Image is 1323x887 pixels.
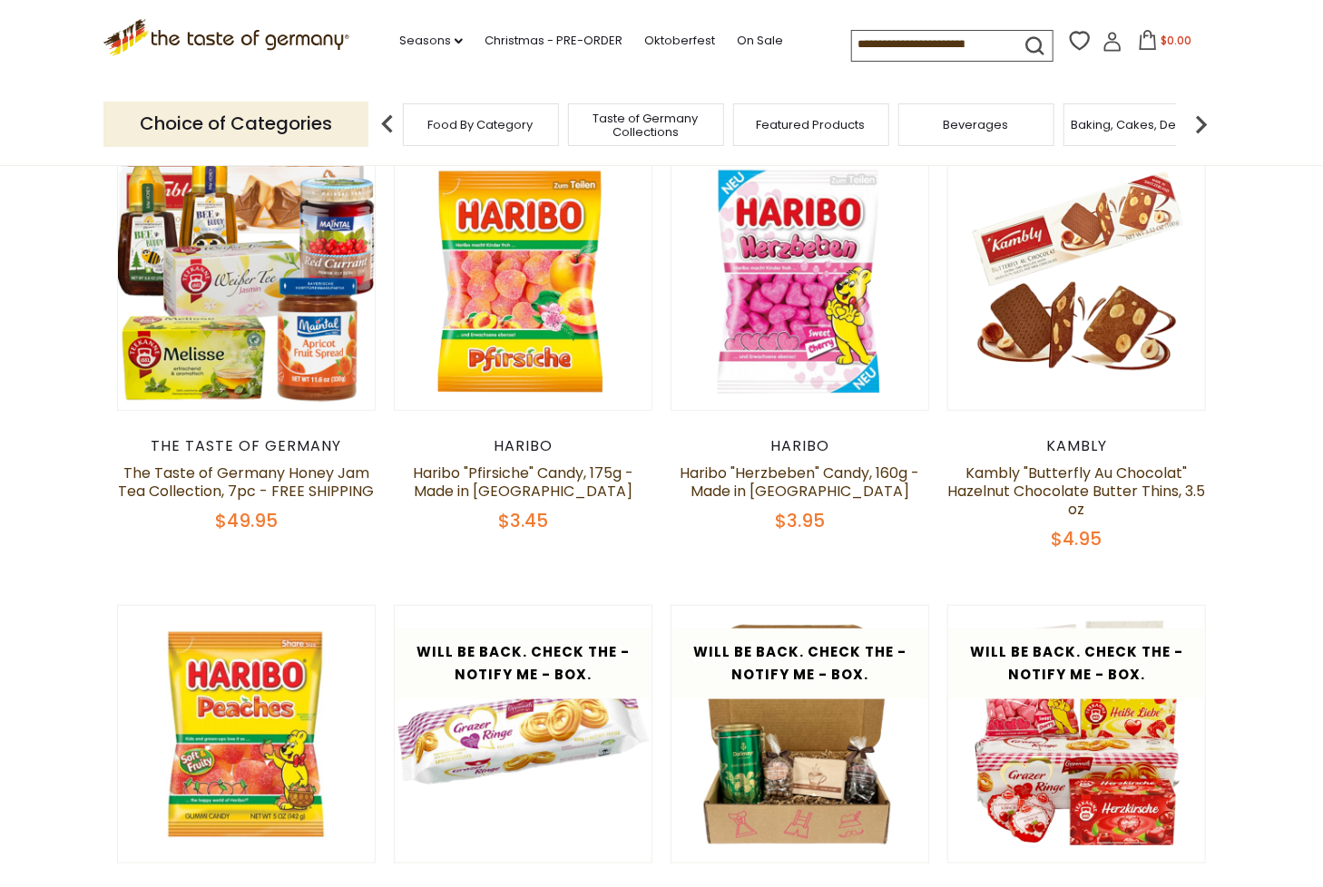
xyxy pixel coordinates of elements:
[498,508,548,533] span: $3.45
[671,153,928,410] img: Haribo "Herzbeben" Candy, 160g - Made in Germany
[944,118,1009,132] a: Beverages
[118,606,375,863] img: Haribo Peaches Gummies in Bag - 5 oz.
[948,153,1205,410] img: Kambly "Butterfly Au Chocolat" Hazelnut Chocolate Butter Thins, 3.5 oz
[394,437,652,455] div: Haribo
[737,31,783,51] a: On Sale
[948,463,1206,520] a: Kambly "Butterfly Au Chocolat" Hazelnut Chocolate Butter Thins, 3.5 oz
[395,606,652,863] img: Coppenrath "Grazer Ringe" Shortbread Cookies, 14.1 oz
[215,508,278,533] span: $49.95
[369,106,406,142] img: previous arrow
[573,112,719,139] a: Taste of Germany Collections
[413,463,633,502] a: Haribo "Pfirsiche" Candy, 175g - Made in [GEOGRAPHIC_DATA]
[1126,30,1203,57] button: $0.00
[947,437,1206,455] div: Kambly
[1161,33,1192,48] span: $0.00
[671,606,928,863] img: The “Mama Needs Coffee” Collection
[1183,106,1220,142] img: next arrow
[395,153,652,410] img: Haribo "Pfirsiche" Candy, 175g - Made in Germany
[948,606,1205,863] img: The “I Love You Mom” Collection - SPECIAL PRICE
[485,31,622,51] a: Christmas - PRE-ORDER
[757,118,866,132] a: Featured Products
[1052,526,1102,551] span: $4.95
[428,118,534,132] a: Food By Category
[118,153,375,410] img: The Taste of Germany Honey Jam Tea Collection, 7pc - FREE SHIPPING
[399,31,463,51] a: Seasons
[681,463,920,502] a: Haribo "Herzbeben" Candy, 160g - Made in [GEOGRAPHIC_DATA]
[671,437,929,455] div: Haribo
[118,463,374,502] a: The Taste of Germany Honey Jam Tea Collection, 7pc - FREE SHIPPING
[117,437,376,455] div: The Taste of Germany
[775,508,825,533] span: $3.95
[644,31,715,51] a: Oktoberfest
[1071,118,1211,132] a: Baking, Cakes, Desserts
[103,102,368,146] p: Choice of Categories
